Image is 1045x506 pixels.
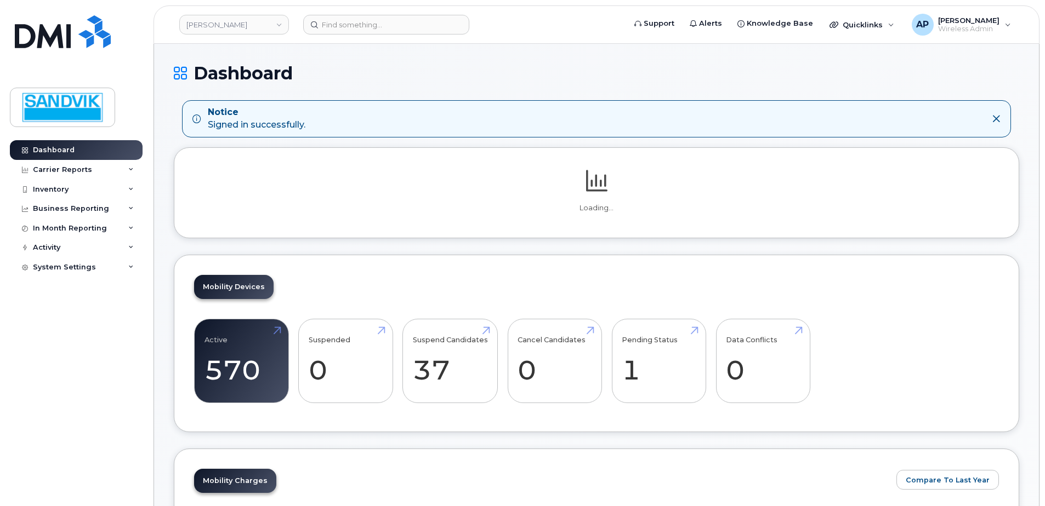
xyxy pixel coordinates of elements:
[205,325,279,397] a: Active 570
[518,325,592,397] a: Cancel Candidates 0
[622,325,696,397] a: Pending Status 1
[174,64,1019,83] h1: Dashboard
[309,325,383,397] a: Suspended 0
[194,469,276,493] a: Mobility Charges
[194,203,999,213] p: Loading...
[208,106,305,131] div: Signed in successfully.
[896,470,999,490] button: Compare To Last Year
[413,325,488,397] a: Suspend Candidates 37
[194,275,274,299] a: Mobility Devices
[726,325,800,397] a: Data Conflicts 0
[208,106,305,119] strong: Notice
[906,475,990,485] span: Compare To Last Year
